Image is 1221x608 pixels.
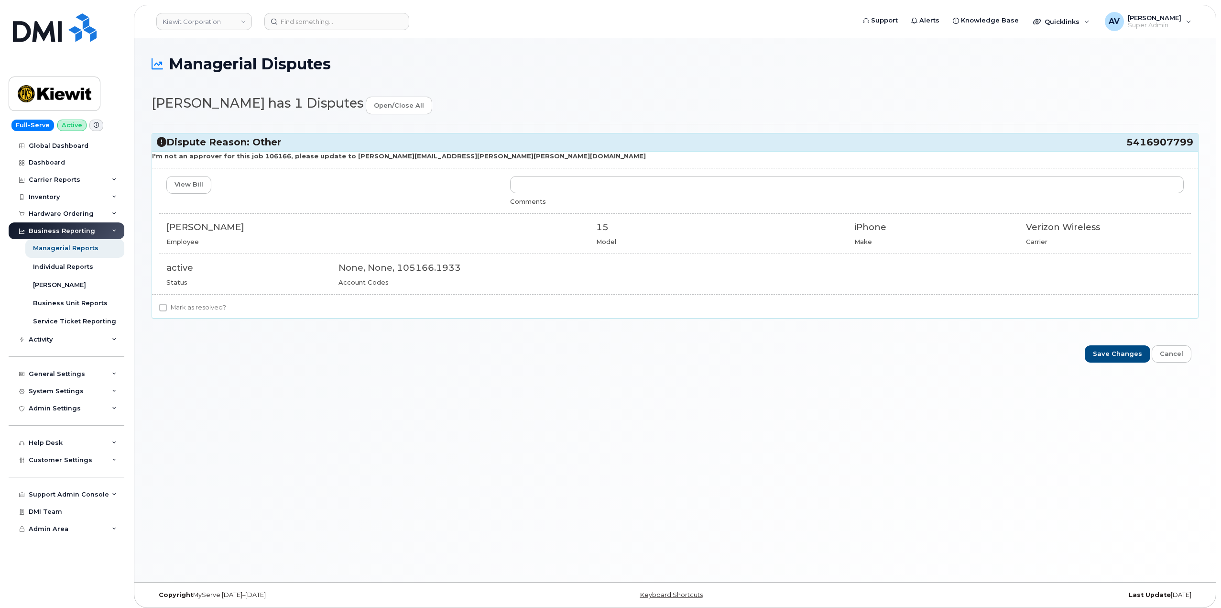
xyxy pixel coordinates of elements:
div: [PERSON_NAME] [166,221,582,233]
input: Mark as resolved? [159,304,167,311]
div: Comments [510,197,1184,206]
a: Cancel [1152,345,1191,363]
label: Mark as resolved? [159,302,226,313]
div: Status [166,278,324,287]
span: 5416907799 [1126,136,1193,149]
div: Carrier [1026,237,1184,246]
div: MyServe [DATE]–[DATE] [152,591,501,599]
strong: Copyright [159,591,193,598]
div: [DATE] [850,591,1199,599]
input: Save Changes [1085,345,1150,363]
h3: Dispute Reason: Other [157,136,1193,149]
h1: Managerial Disputes [152,55,1199,72]
div: active [166,262,324,274]
h2: [PERSON_NAME] has 1 Disputes [152,96,1199,114]
strong: Last Update [1129,591,1171,598]
div: None, None, 105166.1933 [338,262,1184,274]
a: Keyboard Shortcuts [640,591,703,598]
strong: I'm not an approver for this job 106166, please update to [PERSON_NAME][EMAIL_ADDRESS][PERSON_NAM... [152,152,646,160]
div: Make [854,237,1012,246]
a: View Bill [166,176,211,194]
div: Model [596,237,840,246]
div: iPhone [854,221,1012,233]
div: Employee [166,237,582,246]
div: 15 [596,221,840,233]
a: open/close all [366,97,432,114]
div: Verizon Wireless [1026,221,1184,233]
div: Account Codes [338,278,1184,287]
